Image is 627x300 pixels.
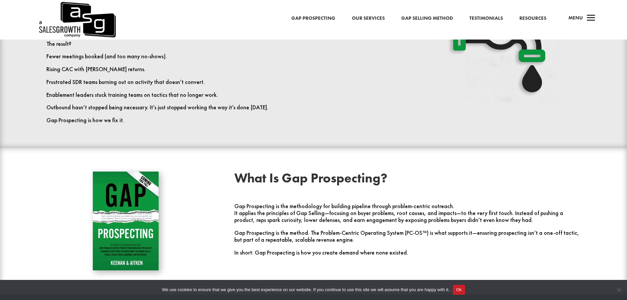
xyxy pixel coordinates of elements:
div: Gap Prospecting is the methodology for building pipeline through problem-centric outreach. [234,203,581,256]
img: Gap Prospecting - Coming This Fall [93,172,159,270]
a: Resources [519,14,546,23]
p: Fewer meetings booked (and too many no-shows). [46,53,393,66]
span: Menu [568,14,583,21]
span: We use cookies to ensure that we give you the best experience on our website. If you continue to ... [162,286,449,293]
p: Gap Prospecting is how we fix it. [46,117,393,124]
h2: What Is Gap Prospecting? [234,172,581,188]
span: No [615,286,622,293]
a: Gap Prospecting [291,14,335,23]
p: Outbound hasn’t stopped being necessary. It’s just stopped working the way it’s done [DATE]. [46,104,393,117]
p: Rising CAC with [PERSON_NAME] returns. [46,66,393,79]
a: Testimonials [469,14,503,23]
p: It applies the principles of Gap Selling—focusing on buyer problems, root causes, and impacts—to ... [234,210,581,230]
p: In short: Gap Prospecting is how you create demand where none existed. [234,249,581,256]
p: Enablement leaders stuck training teams on tactics that no longer work. [46,92,393,104]
button: Ok [453,285,465,295]
a: Gap Selling Method [401,14,453,23]
p: Gap Prospecting is the method. The Problem-Centric Operating System (PC-OS™) is what supports it—... [234,230,581,249]
p: The result? [46,41,393,53]
a: Our Services [352,14,385,23]
p: Frustrated SDR teams burning out on activity that doesn’t convert. [46,79,393,92]
span: a [585,12,598,25]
